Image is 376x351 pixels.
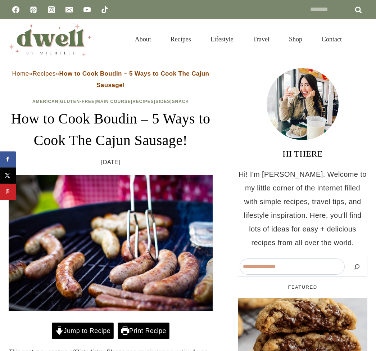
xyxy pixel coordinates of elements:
a: YouTube [80,3,94,17]
a: TikTok [98,3,112,17]
nav: Primary Navigation [125,27,352,52]
span: » » [12,70,209,89]
a: Pinterest [26,3,41,17]
a: Home [12,70,29,77]
h1: How to Cook Boudin – 5 Ways to Cook The Cajun Sausage! [9,108,213,151]
button: Search [348,258,366,275]
a: About [125,27,161,52]
img: cajun sausages barbecued on a grill [9,175,213,311]
a: Gluten-Free [60,99,95,104]
time: [DATE] [101,157,120,168]
a: Recipes [32,70,55,77]
a: Jump to Recipe [52,323,114,339]
h5: FEATURED [238,284,367,291]
a: Facebook [9,3,23,17]
h3: HI THERE [238,147,367,160]
p: Hi! I'm [PERSON_NAME]. Welcome to my little corner of the internet filled with simple recipes, tr... [238,167,367,249]
a: Recipes [161,27,201,52]
strong: How to Cook Boudin – 5 Ways to Cook The Cajun Sausage! [59,70,209,89]
a: American [32,99,59,104]
span: | | | | | [32,99,189,104]
a: Lifestyle [201,27,243,52]
a: Contact [312,27,352,52]
a: Shop [279,27,312,52]
a: Instagram [44,3,59,17]
button: View Search Form [355,33,367,45]
img: DWELL by michelle [9,23,91,56]
a: Print Recipe [118,323,169,339]
a: Main Course [96,99,131,104]
a: Recipes [132,99,154,104]
a: Snack [172,99,189,104]
a: Email [62,3,76,17]
a: Travel [243,27,279,52]
a: Sides [155,99,170,104]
